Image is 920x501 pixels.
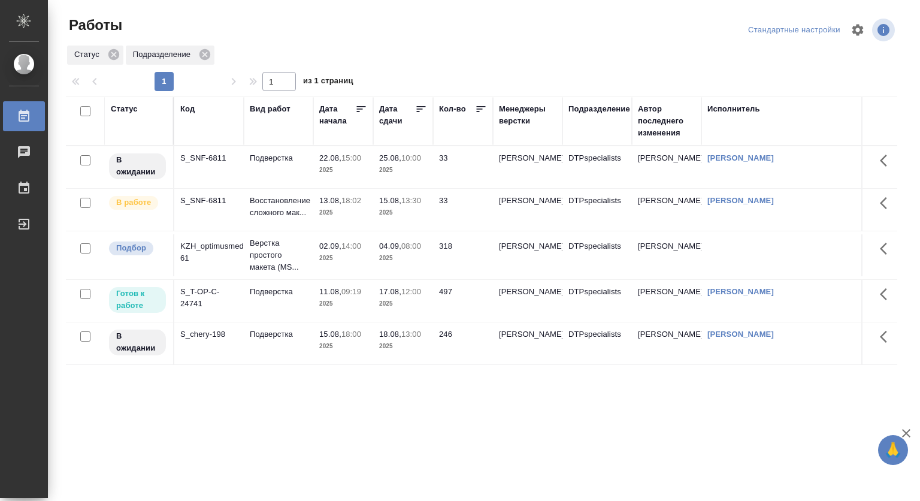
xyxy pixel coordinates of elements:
p: 2025 [379,340,427,352]
div: Исполнитель выполняет работу [108,195,167,211]
div: S_SNF-6811 [180,195,238,207]
p: 14:00 [341,242,361,251]
p: 13:30 [401,196,421,205]
a: [PERSON_NAME] [707,196,774,205]
p: 17.08, [379,287,401,296]
p: 2025 [319,340,367,352]
p: Подразделение [133,49,195,61]
p: 15.08, [319,330,341,339]
p: 18.08, [379,330,401,339]
p: 15:00 [341,153,361,162]
td: [PERSON_NAME] [632,234,701,276]
div: Исполнитель назначен, приступать к работе пока рано [108,328,167,357]
p: 13.08, [319,196,341,205]
p: В ожидании [116,330,159,354]
div: S_T-OP-C-24741 [180,286,238,310]
td: [PERSON_NAME] [632,280,701,322]
p: 15.08, [379,196,401,205]
span: 🙏 [883,437,903,463]
div: Кол-во [439,103,466,115]
p: [PERSON_NAME] [499,240,556,252]
div: Исполнитель [707,103,760,115]
div: Можно подбирать исполнителей [108,240,167,256]
p: Подверстка [250,328,307,340]
p: В работе [116,197,151,209]
p: Подверстка [250,286,307,298]
p: В ожидании [116,154,159,178]
div: Подразделение [568,103,630,115]
p: 10:00 [401,153,421,162]
p: 04.09, [379,242,401,251]
p: 2025 [379,252,427,264]
div: Дата начала [319,103,355,127]
p: [PERSON_NAME] [499,328,556,340]
div: Вид работ [250,103,290,115]
p: 18:00 [341,330,361,339]
button: Здесь прячутся важные кнопки [873,146,901,175]
div: Исполнитель может приступить к работе [108,286,167,314]
p: Подбор [116,242,146,254]
p: [PERSON_NAME] [499,195,556,207]
td: DTPspecialists [562,280,632,322]
td: 246 [433,322,493,364]
td: DTPspecialists [562,322,632,364]
td: DTPspecialists [562,146,632,188]
a: [PERSON_NAME] [707,330,774,339]
p: 13:00 [401,330,421,339]
button: Здесь прячутся важные кнопки [873,322,901,351]
div: split button [745,21,843,40]
p: 25.08, [379,153,401,162]
p: 09:19 [341,287,361,296]
a: [PERSON_NAME] [707,287,774,296]
td: DTPspecialists [562,189,632,231]
div: Исполнитель назначен, приступать к работе пока рано [108,152,167,180]
p: 12:00 [401,287,421,296]
p: Статус [74,49,104,61]
button: 🙏 [878,435,908,465]
p: [PERSON_NAME] [499,152,556,164]
a: [PERSON_NAME] [707,153,774,162]
p: 2025 [319,164,367,176]
div: Статус [111,103,138,115]
button: Здесь прячутся важные кнопки [873,234,901,263]
td: [PERSON_NAME] [632,189,701,231]
span: из 1 страниц [303,74,353,91]
div: KZH_optimusmedica-61 [180,240,238,264]
td: 318 [433,234,493,276]
p: 22.08, [319,153,341,162]
td: 33 [433,189,493,231]
td: 497 [433,280,493,322]
div: Код [180,103,195,115]
p: 02.09, [319,242,341,251]
p: 2025 [319,298,367,310]
p: 2025 [379,298,427,310]
p: Подверстка [250,152,307,164]
div: Менеджеры верстки [499,103,556,127]
p: 2025 [319,207,367,219]
button: Здесь прячутся важные кнопки [873,189,901,218]
td: DTPspecialists [562,234,632,276]
div: S_SNF-6811 [180,152,238,164]
p: 2025 [319,252,367,264]
div: Подразделение [126,46,214,65]
td: [PERSON_NAME] [632,146,701,188]
div: Дата сдачи [379,103,415,127]
td: [PERSON_NAME] [632,322,701,364]
p: 08:00 [401,242,421,251]
p: 2025 [379,164,427,176]
span: Посмотреть информацию [872,19,897,41]
p: Верстка простого макета (MS... [250,237,307,273]
td: 33 [433,146,493,188]
div: Статус [67,46,123,65]
button: Здесь прячутся важные кнопки [873,280,901,309]
p: 2025 [379,207,427,219]
p: Готов к работе [116,288,159,312]
p: 11.08, [319,287,341,296]
p: [PERSON_NAME] [499,286,556,298]
span: Настроить таблицу [843,16,872,44]
div: Автор последнего изменения [638,103,695,139]
div: S_chery-198 [180,328,238,340]
p: Восстановление сложного мак... [250,195,307,219]
p: 18:02 [341,196,361,205]
span: Работы [66,16,122,35]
